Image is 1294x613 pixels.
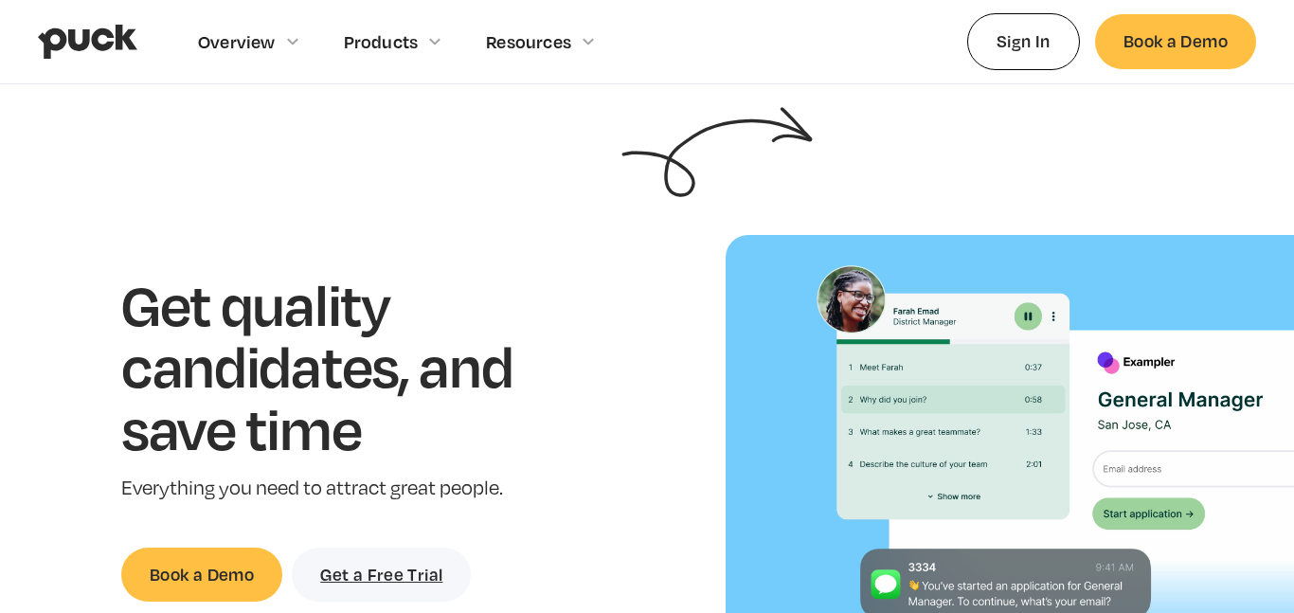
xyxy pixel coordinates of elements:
[486,31,571,52] div: Resources
[1095,14,1256,68] a: Book a Demo
[121,273,571,460] h1: Get quality candidates, and save time
[967,13,1080,69] a: Sign In
[121,475,571,502] p: Everything you need to attract great people.
[198,31,276,52] div: Overview
[121,548,282,602] a: Book a Demo
[292,548,471,602] a: Get a Free Trial
[344,31,419,52] div: Products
